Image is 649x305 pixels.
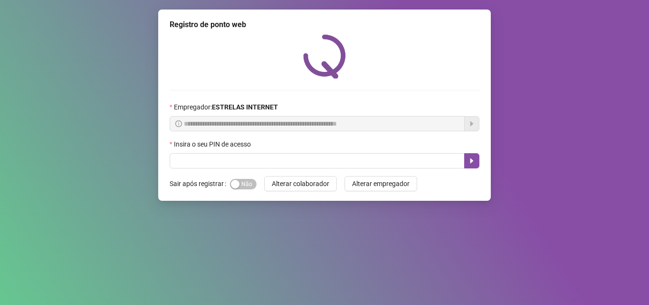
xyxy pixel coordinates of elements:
[352,178,410,189] span: Alterar empregador
[468,157,476,165] span: caret-right
[174,102,278,112] span: Empregador :
[175,120,182,127] span: info-circle
[212,103,278,111] strong: ESTRELAS INTERNET
[264,176,337,191] button: Alterar colaborador
[344,176,417,191] button: Alterar empregador
[272,178,329,189] span: Alterar colaborador
[303,34,346,79] img: QRPoint
[170,176,230,191] label: Sair após registrar
[170,139,257,149] label: Insira o seu PIN de acesso
[170,19,479,30] div: Registro de ponto web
